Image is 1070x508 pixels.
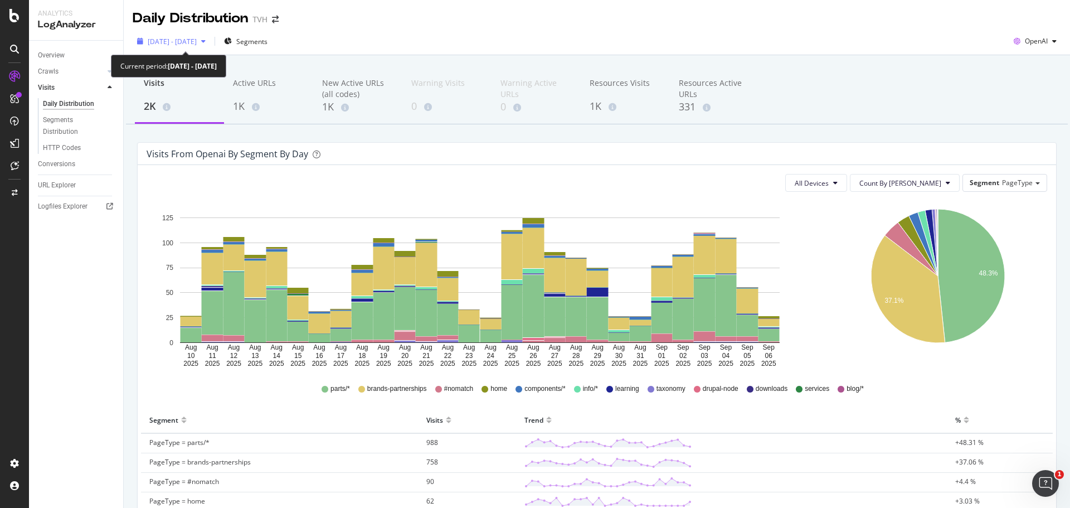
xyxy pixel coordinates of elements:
[38,180,76,191] div: URL Explorer
[322,78,393,100] div: New Active URLs (all codes)
[252,14,267,25] div: TVH
[313,344,325,352] text: Aug
[633,360,648,367] text: 2025
[38,50,115,61] a: Overview
[149,438,210,447] span: PageType = parts/*
[162,239,173,247] text: 100
[590,78,661,99] div: Resources Visits
[149,411,178,429] div: Segment
[703,384,738,394] span: drupal-node
[426,477,434,486] span: 90
[613,344,625,352] text: Aug
[634,344,646,352] text: Aug
[615,352,623,360] text: 30
[354,360,369,367] text: 2025
[38,66,59,78] div: Crawls
[444,352,452,360] text: 22
[677,344,689,352] text: Sep
[785,174,847,192] button: All Devices
[756,384,787,394] span: downloads
[38,201,87,212] div: Logfiles Explorer
[526,360,541,367] text: 2025
[419,360,434,367] text: 2025
[236,37,267,46] span: Segments
[185,344,197,352] text: Aug
[656,344,668,352] text: Sep
[205,360,220,367] text: 2025
[426,457,438,467] span: 758
[38,201,115,212] a: Logfiles Explorer
[401,352,409,360] text: 20
[463,344,475,352] text: Aug
[440,360,455,367] text: 2025
[955,496,980,506] span: +3.03 %
[149,496,205,506] span: PageType = home
[765,352,773,360] text: 06
[1002,178,1033,187] span: PageType
[426,411,443,429] div: Visits
[148,37,197,46] span: [DATE] - [DATE]
[830,201,1045,368] svg: A chart.
[761,360,776,367] text: 2025
[697,360,712,367] text: 2025
[120,60,217,72] div: Current period:
[426,496,434,506] span: 62
[636,352,644,360] text: 31
[859,178,941,188] span: Count By Day
[524,411,543,429] div: Trend
[378,344,390,352] text: Aug
[273,352,281,360] text: 14
[679,78,750,100] div: Resources Active URLs
[187,352,195,360] text: 10
[206,344,218,352] text: Aug
[43,142,115,154] a: HTTP Codes
[411,99,483,114] div: 0
[249,344,261,352] text: Aug
[220,32,272,50] button: Segments
[397,360,412,367] text: 2025
[490,384,507,394] span: home
[970,178,999,187] span: Segment
[38,66,104,78] a: Crawls
[166,289,174,297] text: 50
[500,100,572,114] div: 0
[615,384,639,394] span: learning
[594,352,601,360] text: 29
[529,352,537,360] text: 26
[337,352,345,360] text: 17
[322,100,393,114] div: 1K
[426,438,438,447] span: 988
[590,99,661,114] div: 1K
[208,352,216,360] text: 11
[487,352,495,360] text: 24
[465,352,473,360] text: 23
[504,360,519,367] text: 2025
[955,457,984,467] span: +37.06 %
[43,98,94,110] div: Daily Distribution
[147,148,308,159] div: Visits from openai by Segment by Day
[461,360,476,367] text: 2025
[380,352,388,360] text: 19
[43,114,115,138] a: Segments Distribution
[330,384,350,394] span: parts/*
[168,61,217,71] b: [DATE] - [DATE]
[226,360,241,367] text: 2025
[741,344,753,352] text: Sep
[144,99,215,114] div: 2K
[230,352,238,360] text: 12
[169,339,173,347] text: 0
[166,264,174,272] text: 75
[485,344,497,352] text: Aug
[251,352,259,360] text: 13
[591,344,603,352] text: Aug
[549,344,561,352] text: Aug
[524,384,565,394] span: components/*
[722,352,730,360] text: 04
[718,360,733,367] text: 2025
[1025,36,1048,46] span: OpenAI
[795,178,829,188] span: All Devices
[38,158,75,170] div: Conversions
[720,344,732,352] text: Sep
[38,82,104,94] a: Visits
[233,99,304,114] div: 1K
